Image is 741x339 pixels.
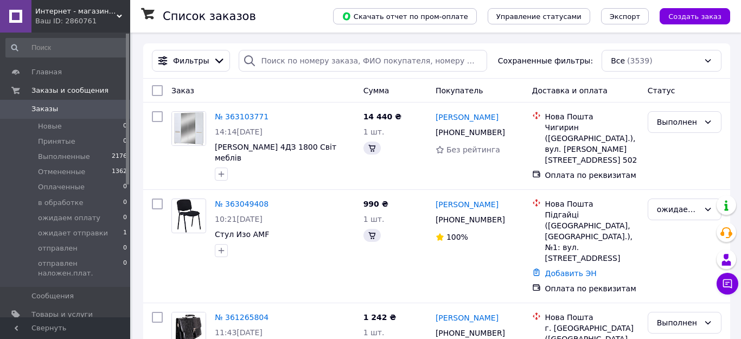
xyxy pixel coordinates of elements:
[446,145,500,154] span: Без рейтинга
[363,215,385,223] span: 1 шт.
[215,200,269,208] a: № 363049408
[717,273,738,295] button: Чат с покупателем
[215,112,269,121] a: № 363103771
[363,200,388,208] span: 990 ₴
[545,111,639,122] div: Нова Пошта
[215,143,336,162] a: [PERSON_NAME] 4ДЗ 1800 Світ меблів
[648,86,675,95] span: Статус
[342,11,468,21] span: Скачать отчет по пром-оплате
[239,50,487,72] input: Поиск по номеру заказа, ФИО покупателя, номеру телефона, Email, номеру накладной
[123,244,127,253] span: 0
[123,121,127,131] span: 0
[488,8,590,24] button: Управление статусами
[38,228,108,238] span: ожидает отправки
[38,121,62,131] span: Новые
[657,317,699,329] div: Выполнен
[35,7,117,16] span: Интернет - магазин "WagonShop"
[123,182,127,192] span: 0
[657,203,699,215] div: ожидает отправки
[436,199,499,210] a: [PERSON_NAME]
[545,199,639,209] div: Нова Пошта
[38,244,78,253] span: отправлен
[649,11,730,20] a: Создать заказ
[436,312,499,323] a: [PERSON_NAME]
[610,12,640,21] span: Экспорт
[363,313,397,322] span: 1 242 ₴
[112,167,127,177] span: 1362
[176,199,201,233] img: Фото товару
[38,198,83,208] span: в обработке
[436,215,505,224] span: [PHONE_NUMBER]
[123,213,127,223] span: 0
[545,209,639,264] div: Підгайці ([GEOGRAPHIC_DATA], [GEOGRAPHIC_DATA].), №1: вул. [STREET_ADDRESS]
[532,86,608,95] span: Доставка и оплата
[38,259,123,278] span: отправлен наложен.плат.
[38,167,85,177] span: Отмененные
[436,329,505,337] span: [PHONE_NUMBER]
[163,10,256,23] h1: Список заказов
[171,111,206,146] a: Фото товару
[35,16,130,26] div: Ваш ID: 2860761
[112,152,127,162] span: 2176
[215,127,263,136] span: 14:14[DATE]
[172,112,206,145] img: Фото товару
[123,228,127,238] span: 1
[31,67,62,77] span: Главная
[215,215,263,223] span: 10:21[DATE]
[545,312,639,323] div: Нова Пошта
[496,12,582,21] span: Управление статусами
[5,38,128,57] input: Поиск
[123,198,127,208] span: 0
[31,310,93,319] span: Товары и услуги
[123,259,127,278] span: 0
[171,199,206,233] a: Фото товару
[363,112,402,121] span: 14 440 ₴
[436,128,505,137] span: [PHONE_NUMBER]
[611,55,625,66] span: Все
[38,182,85,192] span: Оплаченные
[545,269,597,278] a: Добавить ЭН
[545,283,639,294] div: Оплата по реквизитам
[171,86,194,95] span: Заказ
[31,291,74,301] span: Сообщения
[363,86,389,95] span: Сумма
[660,8,730,24] button: Создать заказ
[498,55,593,66] span: Сохраненные фильтры:
[38,152,90,162] span: Выполненные
[173,55,209,66] span: Фильтры
[31,104,58,114] span: Заказы
[657,116,699,128] div: Выполнен
[436,112,499,123] a: [PERSON_NAME]
[38,137,75,146] span: Принятые
[333,8,477,24] button: Скачать отчет по пром-оплате
[627,56,653,65] span: (3539)
[363,127,385,136] span: 1 шт.
[601,8,649,24] button: Экспорт
[215,230,269,239] a: Стул Изо AMF
[446,233,468,241] span: 100%
[31,86,108,95] span: Заказы и сообщения
[668,12,721,21] span: Создать заказ
[363,328,385,337] span: 1 шт.
[545,122,639,165] div: Чигирин ([GEOGRAPHIC_DATA].), вул. [PERSON_NAME][STREET_ADDRESS] 502
[215,313,269,322] a: № 361265804
[123,137,127,146] span: 0
[545,170,639,181] div: Оплата по реквизитам
[38,213,100,223] span: ожидаем оплату
[215,328,263,337] span: 11:43[DATE]
[436,86,483,95] span: Покупатель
